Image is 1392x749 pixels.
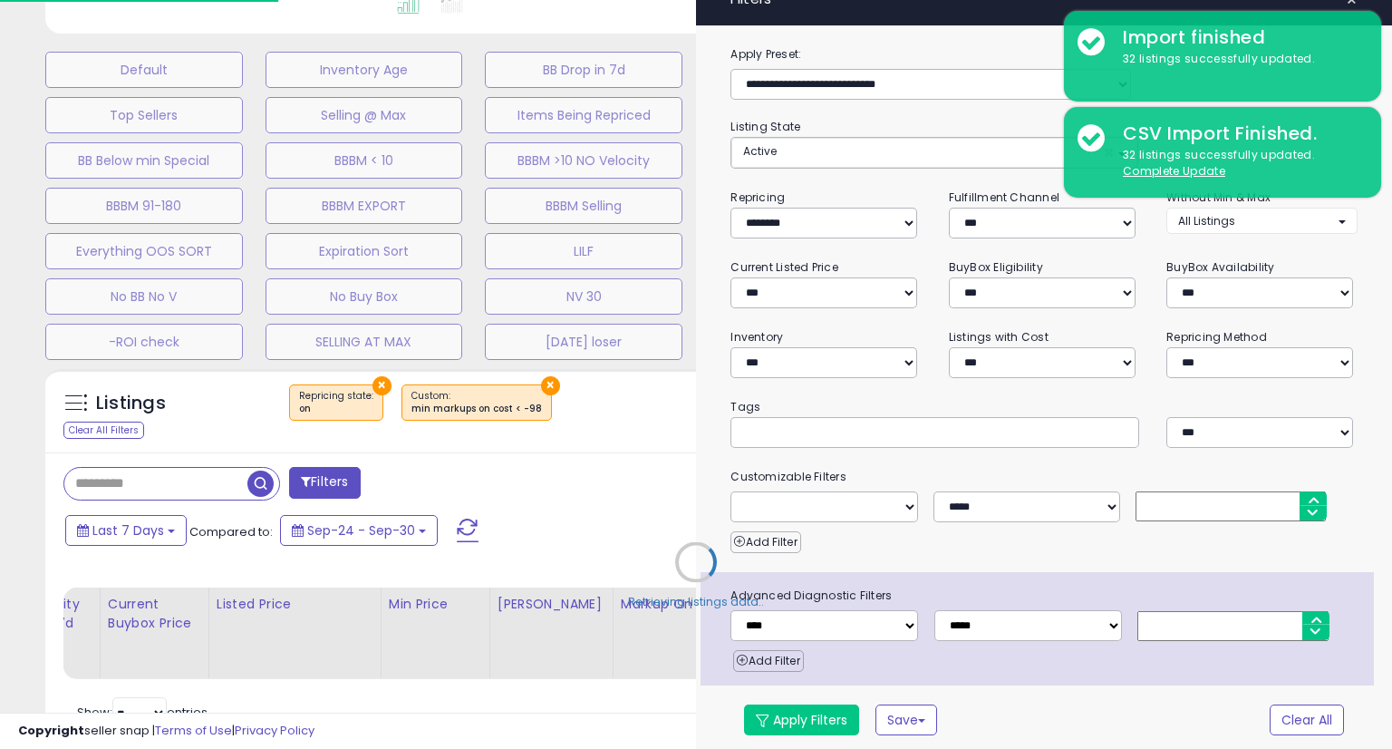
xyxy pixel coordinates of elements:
div: 32 listings successfully updated. [1109,51,1368,68]
div: Import finished [1109,24,1368,51]
div: CSV Import Finished. [1109,121,1368,147]
small: Inventory [730,329,783,345]
small: BuyBox Availability [1166,259,1274,275]
small: Fulfillment Channel [949,190,1059,205]
label: Apply Preset: [717,44,1370,64]
small: Current Listed Price [730,259,837,275]
small: BuyBox Eligibility [949,259,1043,275]
u: Complete Update [1123,163,1225,179]
small: Repricing Method [1166,329,1267,345]
small: Repricing [730,190,785,205]
span: Active [743,143,777,159]
span: All Listings [1178,213,1235,229]
button: All Listings [1166,208,1357,234]
div: Retrieving listings data.. [628,594,764,610]
button: Active × [731,138,1136,168]
small: Without Min & Max [1166,190,1271,205]
small: Listings with Cost [949,329,1049,345]
small: Listing State [730,119,800,134]
div: 32 listings successfully updated. [1109,147,1368,180]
